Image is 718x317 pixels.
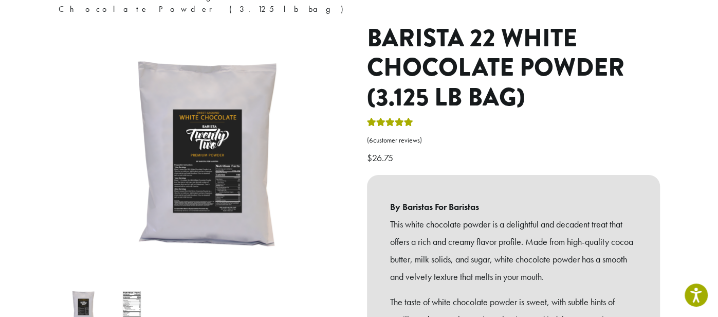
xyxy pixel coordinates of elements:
[390,216,637,285] p: This white chocolate powder is a delightful and decadent treat that offers a rich and creamy flav...
[369,136,373,145] span: 6
[367,24,660,113] h1: Barista 22 White Chocolate Powder (3.125 lb bag)
[367,152,372,164] span: $
[367,152,396,164] bdi: 26.75
[390,198,637,216] b: By Baristas For Baristas
[367,116,413,132] div: Rated 5.00 out of 5
[367,135,660,146] a: (6customer reviews)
